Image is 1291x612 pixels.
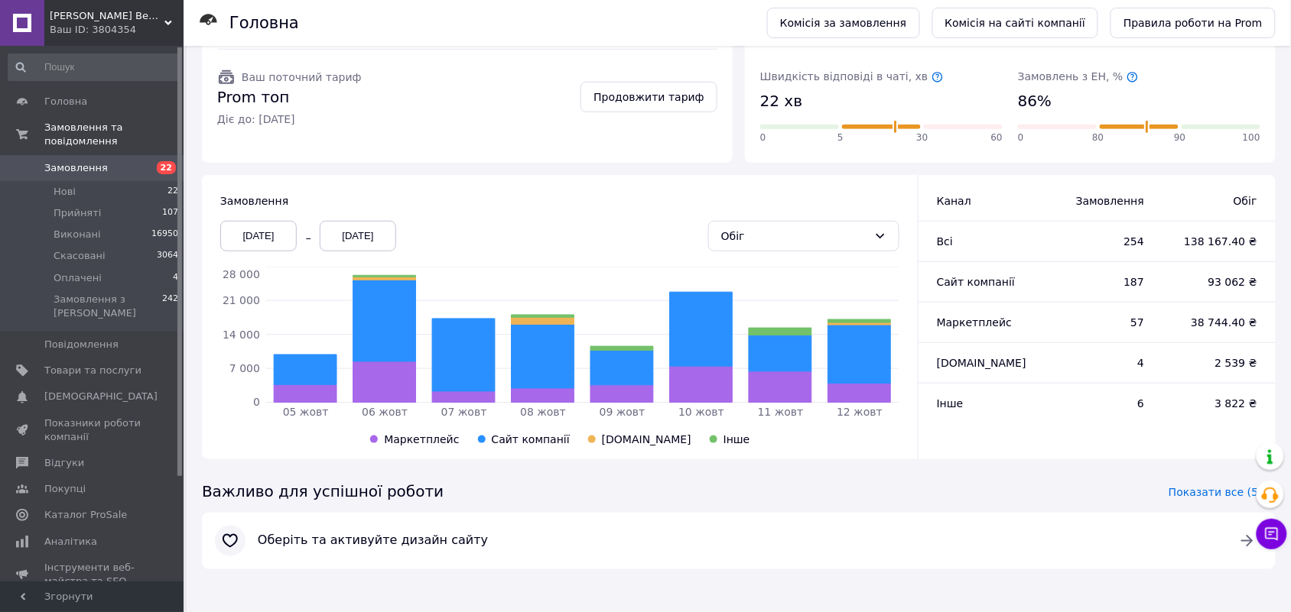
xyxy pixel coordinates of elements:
div: [DATE] [220,221,297,251]
span: 57 [1056,315,1145,330]
span: 4 [1056,355,1145,371]
tspan: 11 жовт [758,406,804,419]
span: Показники роботи компанії [44,416,141,444]
tspan: 08 жовт [520,406,566,419]
span: Маркетплейс [937,316,1012,329]
span: 22 хв [760,90,802,112]
span: Сайт компанії [492,433,570,445]
span: 3 822 ₴ [1175,396,1257,411]
span: 93 062 ₴ [1175,274,1257,290]
span: 6 [1056,396,1145,411]
h1: Головна [229,14,299,32]
span: Відгуки [44,456,84,470]
a: Оберіть та активуйте дизайн сайту [202,513,1276,569]
span: Сайт компанії [937,276,1015,288]
a: Комісія за замовлення [767,8,920,38]
span: Канал [937,195,971,207]
span: 86% [1018,90,1052,112]
span: 254 [1056,234,1145,249]
span: Інструменти веб-майстра та SEO [44,561,141,588]
span: 80 [1092,131,1104,144]
span: Замовлення з [PERSON_NAME] [54,293,162,320]
span: [DOMAIN_NAME] [602,433,691,445]
span: Інше [724,433,750,445]
span: 22 [157,161,176,174]
div: Ваш ID: 3804354 [50,23,184,37]
span: Prom топ [217,86,362,108]
tspan: 10 жовт [678,406,724,419]
tspan: 05 жовт [283,406,329,419]
span: 22 [167,185,178,199]
span: Інше [937,397,964,410]
span: 138 167.40 ₴ [1175,234,1257,249]
span: 38 744.40 ₴ [1175,315,1257,330]
a: Продовжити тариф [580,82,717,112]
span: Нові [54,185,76,199]
span: Швидкість відповіді в чаті, хв [760,70,944,83]
div: [DATE] [320,221,396,251]
tspan: 21 000 [223,294,260,306]
span: 100 [1243,131,1260,144]
span: Показати все (5) [1169,484,1263,500]
a: Правила роботи на Prom [1111,8,1276,38]
span: Замовлення [1056,193,1145,209]
tspan: 28 000 [223,268,260,280]
span: 0 [1018,131,1024,144]
span: 2 539 ₴ [1175,355,1257,371]
span: Замовлення [220,195,288,207]
span: 30 [916,131,928,144]
tspan: 09 жовт [600,406,645,419]
span: Прийняті [54,206,101,220]
span: [DEMOGRAPHIC_DATA] [44,390,158,403]
span: Товари та послуги [44,364,141,377]
span: 242 [162,293,178,320]
span: 90 [1174,131,1185,144]
span: 187 [1056,274,1145,290]
span: Замовлення та повідомлення [44,121,184,148]
input: Пошук [8,53,180,81]
span: 0 [760,131,766,144]
span: 16950 [151,228,178,241]
tspan: 0 [253,397,260,409]
tspan: 07 жовт [441,406,487,419]
span: 4 [173,271,178,285]
span: 60 [991,131,1003,144]
tspan: 14 000 [223,329,260,341]
span: Скасовані [54,249,106,263]
span: Ваш поточний тариф [242,71,362,83]
span: Обіг [1175,193,1257,209]
span: Маркетплейс [384,433,459,445]
span: Оберіть та активуйте дизайн сайту [258,532,1220,549]
span: Виконані [54,228,101,241]
tspan: 7 000 [229,362,260,374]
tspan: 06 жовт [362,406,408,419]
span: Аналітика [44,535,97,549]
a: Комісія на сайті компанії [932,8,1099,38]
span: [DOMAIN_NAME] [937,357,1026,369]
span: Діє до: [DATE] [217,112,362,127]
span: Покупці [44,482,86,496]
span: Оплачені [54,271,102,285]
span: Важливо для успішної роботи [202,481,444,503]
span: 5 [837,131,844,144]
span: Замовлень з ЕН, % [1018,70,1139,83]
span: Замовлення [44,161,108,175]
div: Обіг [721,228,868,244]
span: Каталог ProSale [44,508,127,522]
button: Чат з покупцем [1257,519,1287,549]
span: 107 [162,206,178,220]
span: Повідомлення [44,338,119,351]
span: Всi [937,235,953,248]
span: Lavanda Beauty - магазин якісної косметики [50,9,164,23]
tspan: 12 жовт [837,406,883,419]
span: Головна [44,95,87,108]
span: 3064 [157,249,178,263]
